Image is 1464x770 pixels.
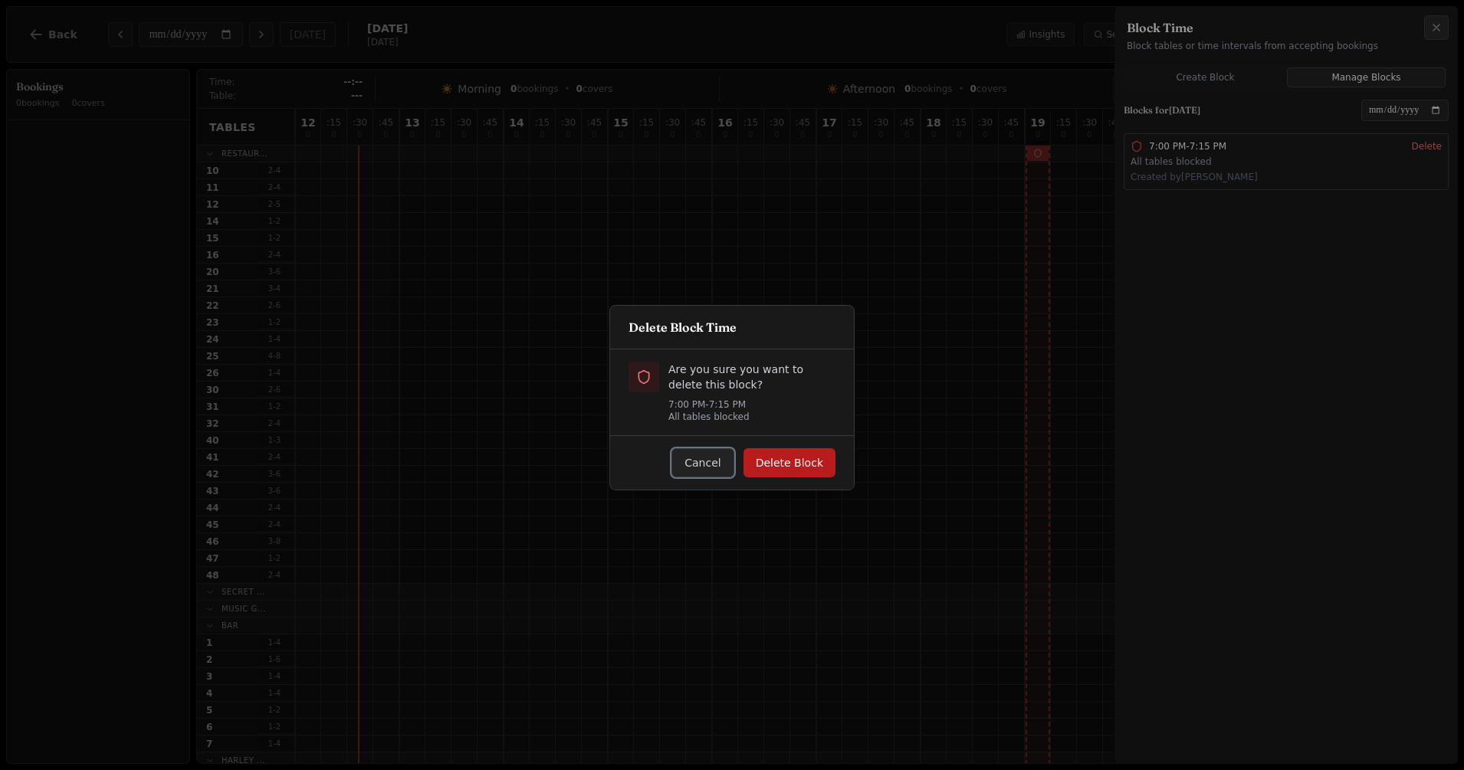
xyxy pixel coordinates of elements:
h3: Delete Block Time [629,318,835,336]
p: All tables blocked [668,411,835,423]
p: Are you sure you want to delete this block? [668,362,835,392]
p: 7:00 PM - 7:15 PM [668,398,835,411]
button: Cancel [671,448,734,477]
button: Delete Block [743,448,835,477]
